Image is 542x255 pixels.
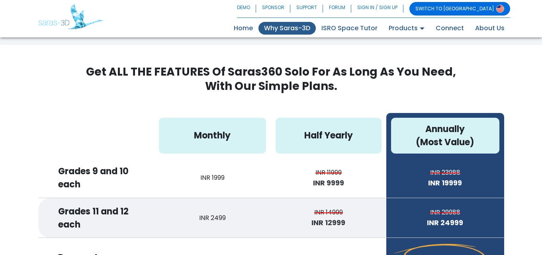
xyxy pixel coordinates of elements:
p: INR 19999 [391,177,499,188]
a: ISRO Space Tutor [316,22,383,35]
p: INR 1999 [159,173,266,183]
td: Grades 11 and 12 each [38,198,154,238]
img: Saras 3D [38,4,103,29]
a: SPONSOR [256,2,290,16]
strike: INR 11999 [315,168,342,177]
div: Annually (Most Value) [391,118,499,154]
a: About Us [470,22,510,35]
div: Monthly [159,118,266,154]
td: Grades 9 and 10 each [38,158,154,198]
a: SWITCH TO [GEOGRAPHIC_DATA] [409,2,510,16]
strike: INR 14999 [314,208,343,217]
p: INR 9999 [276,177,382,188]
a: Why Saras-3D [258,22,316,35]
a: SUPPORT [290,2,323,16]
strike: INR 23988 [430,168,460,177]
a: FORUM [323,2,351,16]
h3: Get ALL THE FEATURES of Saras360 Solo for as long as you need, with our simple plans. [78,65,464,94]
a: Connect [430,22,470,35]
p: INR 24999 [391,217,499,228]
strike: INR 29988 [430,208,460,217]
img: Switch to USA [496,5,504,13]
a: Products [383,22,430,35]
p: INR 2499 [159,213,266,223]
a: DEMO [237,2,256,16]
p: INR 12999 [276,217,382,228]
a: SIGN IN / SIGN UP [351,2,403,16]
div: Half Yearly [276,118,382,154]
a: Home [228,22,258,35]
